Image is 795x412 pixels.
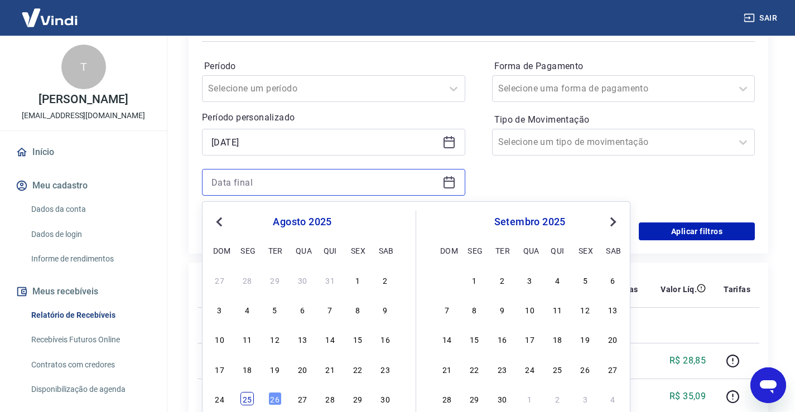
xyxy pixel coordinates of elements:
p: Valor Líq. [661,284,697,295]
div: Choose segunda-feira, 4 de agosto de 2025 [240,303,254,316]
div: Choose sexta-feira, 1 de agosto de 2025 [351,273,364,287]
a: Dados da conta [27,198,153,221]
div: Choose quarta-feira, 13 de agosto de 2025 [296,332,309,346]
div: sex [579,244,592,257]
div: setembro 2025 [439,215,621,229]
div: Choose quinta-feira, 7 de agosto de 2025 [324,303,337,316]
button: Meu cadastro [13,173,153,198]
div: Choose sexta-feira, 5 de setembro de 2025 [579,273,592,287]
div: Choose sexta-feira, 29 de agosto de 2025 [351,392,364,405]
div: sab [606,244,619,257]
div: Choose sábado, 2 de agosto de 2025 [379,273,392,287]
div: Choose sexta-feira, 3 de outubro de 2025 [579,392,592,405]
div: Choose domingo, 17 de agosto de 2025 [213,362,227,376]
div: seg [240,244,254,257]
div: sex [351,244,364,257]
div: Choose sábado, 16 de agosto de 2025 [379,332,392,346]
div: ter [268,244,282,257]
div: Choose sábado, 27 de setembro de 2025 [606,362,619,376]
button: Meus recebíveis [13,279,153,304]
button: Previous Month [213,215,226,229]
div: Choose quarta-feira, 6 de agosto de 2025 [296,303,309,316]
div: Choose sexta-feira, 22 de agosto de 2025 [351,362,364,376]
div: Choose quarta-feira, 3 de setembro de 2025 [523,273,537,287]
a: Recebíveis Futuros Online [27,328,153,351]
div: Choose quarta-feira, 20 de agosto de 2025 [296,362,309,376]
div: Choose sexta-feira, 8 de agosto de 2025 [351,303,364,316]
div: Choose domingo, 27 de julho de 2025 [213,273,227,287]
div: Choose quarta-feira, 10 de setembro de 2025 [523,303,537,316]
div: Choose segunda-feira, 18 de agosto de 2025 [240,362,254,376]
div: Choose quinta-feira, 21 de agosto de 2025 [324,362,337,376]
div: Choose terça-feira, 16 de setembro de 2025 [495,332,509,346]
input: Data inicial [211,134,438,151]
div: Choose domingo, 14 de setembro de 2025 [440,332,454,346]
div: Choose domingo, 28 de setembro de 2025 [440,392,454,405]
iframe: Botão para abrir a janela de mensagens [750,367,786,403]
div: Choose domingo, 24 de agosto de 2025 [213,392,227,405]
p: Tarifas [724,284,750,295]
img: Vindi [13,1,86,35]
div: Choose domingo, 3 de agosto de 2025 [213,303,227,316]
div: Choose quinta-feira, 18 de setembro de 2025 [551,332,564,346]
div: month 2025-09 [439,272,621,406]
div: Choose sexta-feira, 12 de setembro de 2025 [579,303,592,316]
p: Período personalizado [202,111,465,124]
div: Choose quarta-feira, 24 de setembro de 2025 [523,362,537,376]
div: Choose sábado, 6 de setembro de 2025 [606,273,619,287]
a: Disponibilização de agenda [27,378,153,401]
div: Choose quinta-feira, 2 de outubro de 2025 [551,392,564,405]
input: Data final [211,174,438,191]
label: Tipo de Movimentação [494,113,753,127]
div: Choose domingo, 10 de agosto de 2025 [213,332,227,346]
div: Choose quinta-feira, 31 de julho de 2025 [324,273,337,287]
div: Choose terça-feira, 12 de agosto de 2025 [268,332,282,346]
div: Choose terça-feira, 30 de setembro de 2025 [495,392,509,405]
div: Choose sábado, 4 de outubro de 2025 [606,392,619,405]
button: Sair [741,8,782,28]
div: Choose sexta-feira, 26 de setembro de 2025 [579,362,592,376]
a: Informe de rendimentos [27,248,153,270]
div: Choose terça-feira, 23 de setembro de 2025 [495,362,509,376]
div: Choose segunda-feira, 22 de setembro de 2025 [468,362,481,376]
div: Choose domingo, 31 de agosto de 2025 [440,273,454,287]
div: Choose quarta-feira, 30 de julho de 2025 [296,273,309,287]
a: Dados de login [27,223,153,246]
div: seg [468,244,481,257]
div: Choose domingo, 21 de setembro de 2025 [440,362,454,376]
div: agosto 2025 [211,215,393,229]
div: Choose sábado, 20 de setembro de 2025 [606,332,619,346]
div: Choose segunda-feira, 25 de agosto de 2025 [240,392,254,405]
div: Choose terça-feira, 19 de agosto de 2025 [268,362,282,376]
div: Choose quarta-feira, 17 de setembro de 2025 [523,332,537,346]
p: [PERSON_NAME] [38,94,128,105]
div: ter [495,244,509,257]
div: qui [551,244,564,257]
div: qui [324,244,337,257]
div: Choose segunda-feira, 11 de agosto de 2025 [240,332,254,346]
div: Choose quarta-feira, 1 de outubro de 2025 [523,392,537,405]
div: Choose segunda-feira, 1 de setembro de 2025 [468,273,481,287]
div: Choose terça-feira, 5 de agosto de 2025 [268,303,282,316]
div: Choose quarta-feira, 27 de agosto de 2025 [296,392,309,405]
div: Choose sábado, 23 de agosto de 2025 [379,362,392,376]
div: Choose quinta-feira, 11 de setembro de 2025 [551,303,564,316]
div: Choose quinta-feira, 28 de agosto de 2025 [324,392,337,405]
div: qua [523,244,537,257]
div: Choose domingo, 7 de setembro de 2025 [440,303,454,316]
div: qua [296,244,309,257]
div: Choose segunda-feira, 28 de julho de 2025 [240,273,254,287]
div: Choose terça-feira, 9 de setembro de 2025 [495,303,509,316]
div: Choose segunda-feira, 29 de setembro de 2025 [468,392,481,405]
div: Choose terça-feira, 2 de setembro de 2025 [495,273,509,287]
div: Choose sábado, 30 de agosto de 2025 [379,392,392,405]
a: Contratos com credores [27,353,153,376]
div: Choose segunda-feira, 8 de setembro de 2025 [468,303,481,316]
div: Choose quinta-feira, 4 de setembro de 2025 [551,273,564,287]
a: Início [13,140,153,164]
div: Choose sexta-feira, 19 de setembro de 2025 [579,332,592,346]
button: Aplicar filtros [639,222,755,240]
div: Choose quinta-feira, 25 de setembro de 2025 [551,362,564,376]
div: Choose terça-feira, 29 de julho de 2025 [268,273,282,287]
div: Choose quinta-feira, 14 de agosto de 2025 [324,332,337,346]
